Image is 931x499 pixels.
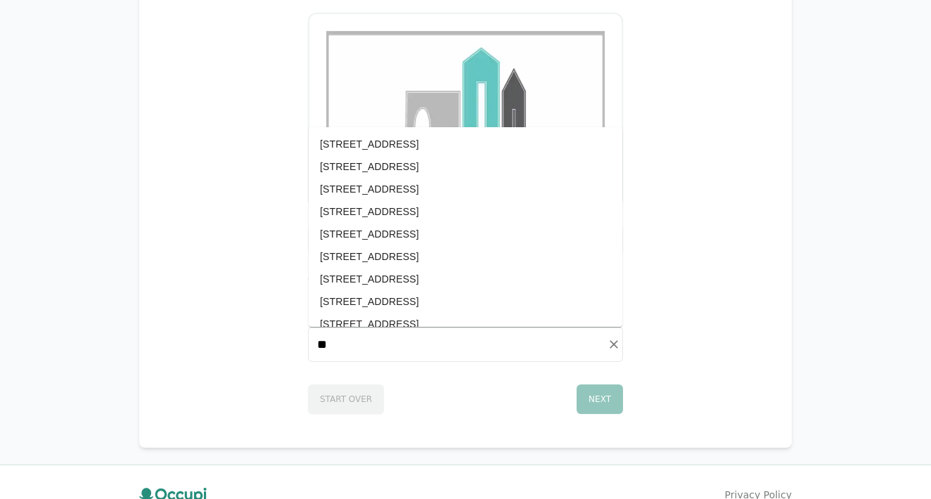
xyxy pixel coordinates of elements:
img: Gateway Management [326,31,605,189]
li: [STREET_ADDRESS] [309,133,622,155]
li: [STREET_ADDRESS] [309,223,622,245]
button: Clear [604,335,624,354]
h4: What is your rental address? [308,273,623,293]
li: [STREET_ADDRESS] [309,290,622,313]
li: [STREET_ADDRESS] [309,245,622,268]
p: Enter the address listed on your lease. [308,296,623,310]
li: [STREET_ADDRESS] [309,313,622,335]
input: Start typing... [309,328,622,361]
li: [STREET_ADDRESS] [309,268,622,290]
li: [STREET_ADDRESS] [309,200,622,223]
li: [STREET_ADDRESS] [309,178,622,200]
li: [STREET_ADDRESS] [309,155,622,178]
